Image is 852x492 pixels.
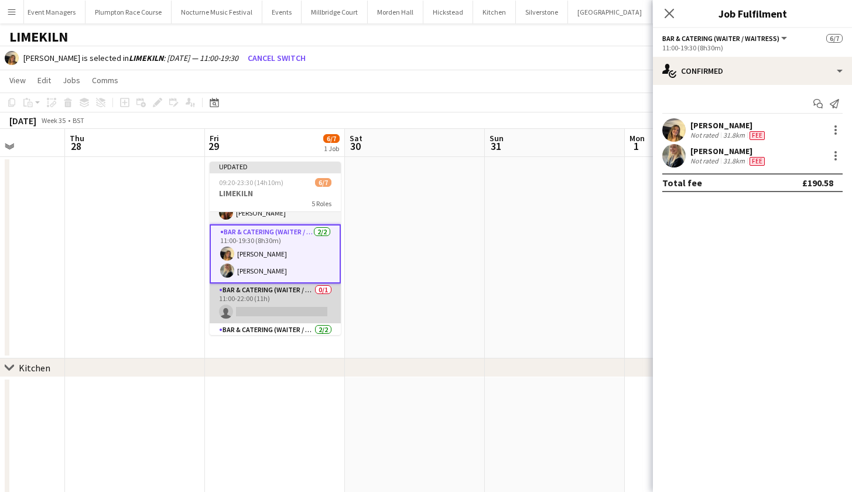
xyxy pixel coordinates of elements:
div: Not rated [690,156,721,166]
span: 09:20-23:30 (14h10m) [219,178,283,187]
span: Week 35 [39,116,68,125]
app-job-card: Updated09:20-23:30 (14h10m)6/7LIMEKILN5 RolesBar & Catering (Waiter / waitress)1/109:20-23:30 (14... [210,162,341,335]
app-card-role: Bar & Catering (Waiter / waitress)0/111:00-22:00 (11h) [210,283,341,323]
app-card-role: Bar & Catering (Waiter / waitress)2/211:00-19:30 (8h30m)[PERSON_NAME][PERSON_NAME] [210,224,341,283]
div: [PERSON_NAME] [690,120,767,131]
h1: LIMEKILN [9,28,68,46]
span: 6/7 [323,134,340,143]
div: 31.8km [721,131,747,140]
div: 31.8km [721,156,747,166]
span: Jobs [63,75,80,86]
button: Cancel switch [243,49,310,67]
span: Fri [210,133,219,143]
div: Confirmed [653,57,852,85]
div: 11:00-19:30 (8h30m) [662,43,843,52]
button: Hickstead [423,1,473,23]
span: 29 [208,139,219,153]
button: Silverstone [516,1,568,23]
h3: Job Fulfilment [653,6,852,21]
button: Events [262,1,302,23]
button: Plumpton Race Course [85,1,172,23]
span: Fee [750,157,765,166]
span: Sat [350,133,362,143]
a: View [5,73,30,88]
span: 28 [68,139,84,153]
b: LIMEKILN [129,53,163,63]
div: Crew has different fees then in role [747,156,767,166]
button: [GEOGRAPHIC_DATA] [652,1,735,23]
i: : [DATE] — 11:00-19:30 [129,53,238,63]
span: Comms [92,75,118,86]
span: Fee [750,131,765,140]
button: Bar & Catering (Waiter / waitress) [662,34,789,43]
button: [GEOGRAPHIC_DATA] [568,1,652,23]
div: Total fee [662,177,702,189]
span: 31 [488,139,504,153]
a: Edit [33,73,56,88]
div: Crew has different fees then in role [747,131,767,140]
a: Jobs [58,73,85,88]
button: Kitchen [473,1,516,23]
a: Comms [87,73,123,88]
div: [DATE] [9,115,36,127]
span: Bar & Catering (Waiter / waitress) [662,34,779,43]
span: View [9,75,26,86]
span: Thu [70,133,84,143]
span: 1 [628,139,645,153]
div: BST [73,116,84,125]
button: Morden Hall [368,1,423,23]
span: 30 [348,139,362,153]
span: Mon [629,133,645,143]
h3: LIMEKILN [210,188,341,199]
div: £190.58 [802,177,833,189]
div: Updated [210,162,341,171]
span: Sun [490,133,504,143]
span: 5 Roles [312,199,331,208]
div: [PERSON_NAME] is selected in [23,53,238,63]
div: Kitchen [19,362,50,374]
div: 1 Job [324,144,339,153]
span: Edit [37,75,51,86]
span: 6/7 [315,178,331,187]
button: Nocturne Music Festival [172,1,262,23]
div: [PERSON_NAME] [690,146,767,156]
button: Millbridge Court [302,1,368,23]
button: Event Managers [18,1,85,23]
div: Not rated [690,131,721,140]
app-card-role: Bar & Catering (Waiter / waitress)2/214:30-22:00 (7h30m) [210,323,341,380]
span: 6/7 [826,34,843,43]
